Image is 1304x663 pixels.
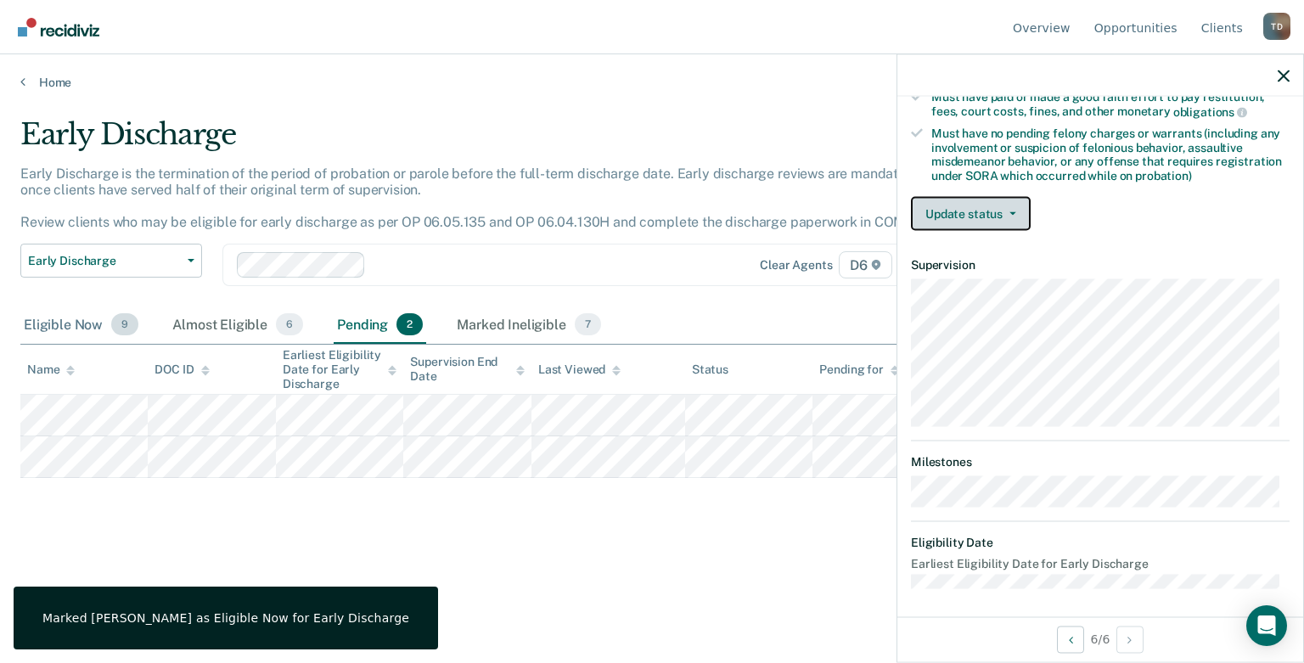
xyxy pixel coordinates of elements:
[20,117,998,166] div: Early Discharge
[453,306,604,344] div: Marked Ineligible
[1116,626,1144,653] button: Next Opportunity
[760,258,832,273] div: Clear agents
[911,257,1290,272] dt: Supervision
[911,455,1290,469] dt: Milestones
[819,362,898,377] div: Pending for
[18,18,99,37] img: Recidiviz
[1246,605,1287,646] div: Open Intercom Messenger
[911,536,1290,550] dt: Eligibility Date
[28,254,181,268] span: Early Discharge
[283,348,396,390] div: Earliest Eligibility Date for Early Discharge
[911,196,1031,230] button: Update status
[20,306,142,344] div: Eligible Now
[276,313,303,335] span: 6
[839,251,892,278] span: D6
[911,557,1290,571] dt: Earliest Eligibility Date for Early Discharge
[1263,13,1290,40] div: T D
[897,616,1303,661] div: 6 / 6
[155,362,209,377] div: DOC ID
[1263,13,1290,40] button: Profile dropdown button
[692,362,728,377] div: Status
[20,166,997,231] p: Early Discharge is the termination of the period of probation or parole before the full-term disc...
[111,313,138,335] span: 9
[1057,626,1084,653] button: Previous Opportunity
[931,90,1290,119] div: Must have paid or made a good faith effort to pay restitution, fees, court costs, fines, and othe...
[42,610,409,626] div: Marked [PERSON_NAME] as Eligible Now for Early Discharge
[1173,104,1247,118] span: obligations
[396,313,423,335] span: 2
[334,306,426,344] div: Pending
[575,313,601,335] span: 7
[20,75,1284,90] a: Home
[538,362,621,377] div: Last Viewed
[410,355,524,384] div: Supervision End Date
[27,362,75,377] div: Name
[1135,169,1192,183] span: probation)
[931,126,1290,183] div: Must have no pending felony charges or warrants (including any involvement or suspicion of feloni...
[169,306,306,344] div: Almost Eligible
